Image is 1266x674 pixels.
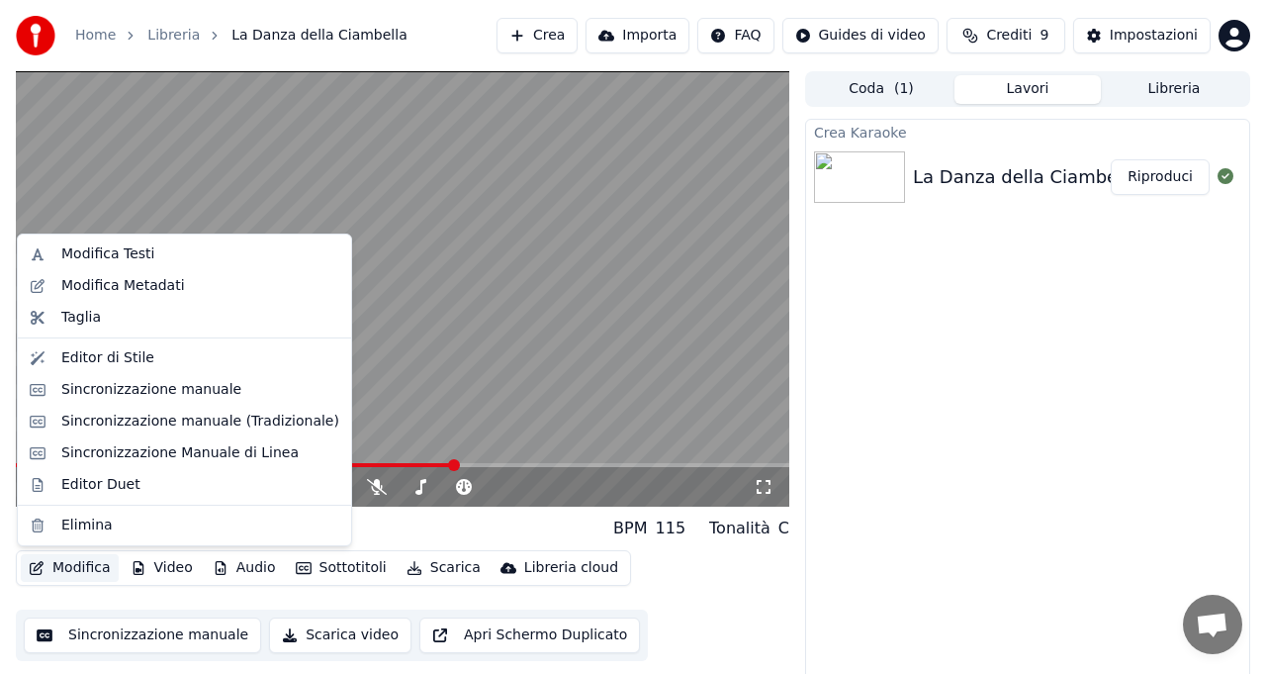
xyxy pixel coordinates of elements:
div: La Danza della Ciambella [16,515,267,542]
img: youka [16,16,55,55]
button: Coda [808,75,954,104]
button: Video [123,554,201,582]
div: Modifica Testi [61,244,154,264]
span: 9 [1040,26,1048,46]
div: Sincronizzazione Manuale di Linea [61,443,299,463]
button: Apri Schermo Duplicato [419,618,640,653]
a: Home [75,26,116,46]
button: Audio [205,554,284,582]
button: Sottotitoli [288,554,395,582]
div: Taglia [61,308,101,328]
span: La Danza della Ciambella [231,26,407,46]
button: Lavori [954,75,1101,104]
span: Crediti [986,26,1032,46]
div: C [778,517,789,540]
button: Guides di video [782,18,939,53]
div: Sincronizzazione manuale [61,380,241,400]
div: La Danza della Ciambella [913,163,1138,191]
nav: breadcrumb [75,26,407,46]
button: Scarica video [269,618,411,653]
button: Crea [497,18,578,53]
button: Importa [586,18,689,53]
button: Sincronizzazione manuale [24,618,261,653]
div: Editor di Stile [61,348,154,368]
div: Libreria cloud [524,558,618,578]
button: FAQ [697,18,773,53]
div: Modifica Metadati [61,276,185,296]
span: ( 1 ) [894,79,914,99]
div: Editor Duet [61,475,140,495]
button: Libreria [1101,75,1247,104]
button: Crediti9 [947,18,1065,53]
a: Aprire la chat [1183,595,1242,654]
div: 115 [656,517,686,540]
a: Libreria [147,26,200,46]
button: Impostazioni [1073,18,1211,53]
div: Elimina [61,516,113,535]
button: Riproduci [1111,159,1210,195]
div: Impostazioni [1110,26,1198,46]
div: Tonalità [709,517,770,540]
div: Crea Karaoke [806,120,1249,144]
div: Sincronizzazione manuale (Tradizionale) [61,412,339,432]
div: BPM [613,517,647,540]
button: Modifica [21,554,119,582]
button: Scarica [399,554,489,582]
